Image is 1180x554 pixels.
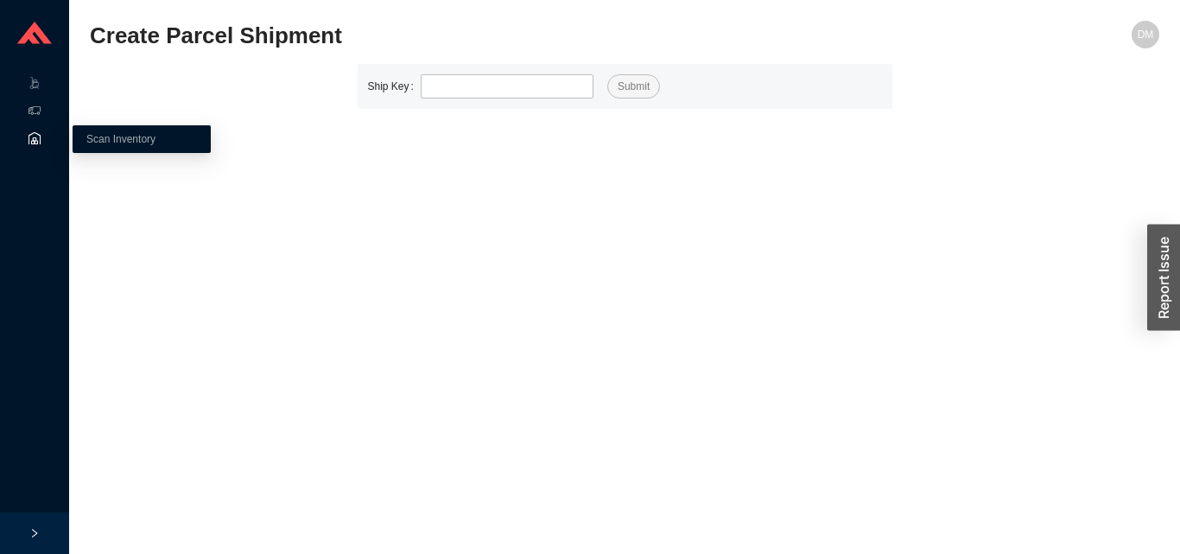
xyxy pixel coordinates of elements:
span: right [29,528,40,538]
span: DM [1138,21,1154,48]
h2: Create Parcel Shipment [90,21,892,51]
label: Ship Key [368,74,421,99]
button: Submit [607,74,660,99]
a: Scan Inventory [86,133,155,145]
